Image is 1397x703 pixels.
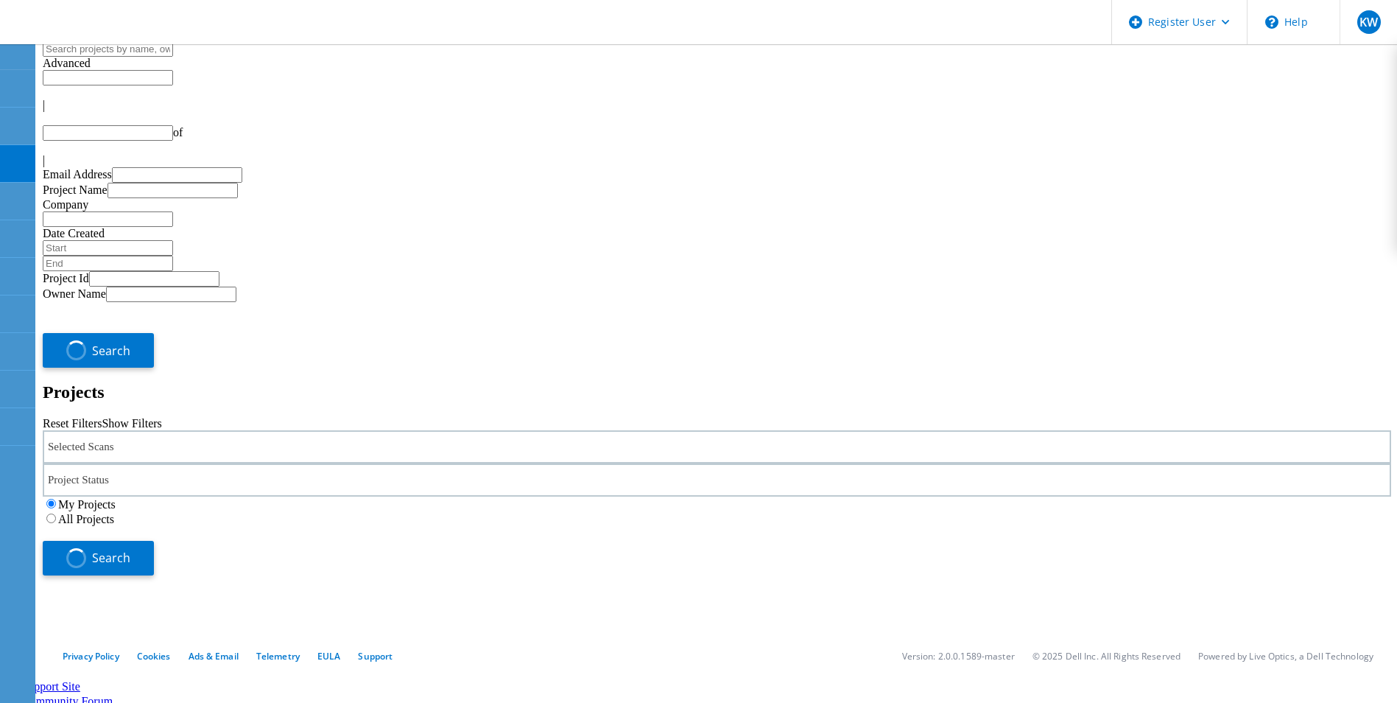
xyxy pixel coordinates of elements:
label: Company [43,198,88,211]
label: Owner Name [43,287,106,300]
span: Advanced [43,57,91,69]
a: Support [358,650,393,662]
input: End [43,256,173,271]
a: Ads & Email [189,650,239,662]
li: © 2025 Dell Inc. All Rights Reserved [1032,650,1180,662]
a: Support Site [21,680,80,693]
button: Search [43,541,154,576]
span: Search [92,550,130,566]
li: Powered by Live Optics, a Dell Technology [1198,650,1373,662]
label: All Projects [58,513,114,525]
a: Live Optics Dashboard [15,29,173,41]
label: Project Id [43,272,89,284]
div: Project Status [43,464,1391,497]
a: Privacy Policy [63,650,119,662]
a: Show Filters [102,417,161,430]
label: Date Created [43,227,105,239]
input: Search projects by name, owner, ID, company, etc [43,41,173,57]
a: Telemetry [256,650,300,662]
a: Reset Filters [43,417,102,430]
label: Project Name [43,183,108,196]
a: EULA [317,650,340,662]
label: My Projects [58,498,116,511]
label: Email Address [43,168,112,181]
span: Search [92,343,130,359]
div: | [43,99,1391,112]
input: Start [43,240,173,256]
div: | [43,154,1391,167]
span: KW [1359,16,1378,28]
b: Projects [43,382,105,402]
li: Version: 2.0.0.1589-master [902,650,1015,662]
div: Selected Scans [43,430,1391,464]
svg: \n [1265,15,1278,29]
button: Search [43,333,154,368]
a: Cookies [137,650,171,662]
span: of [173,126,183,139]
